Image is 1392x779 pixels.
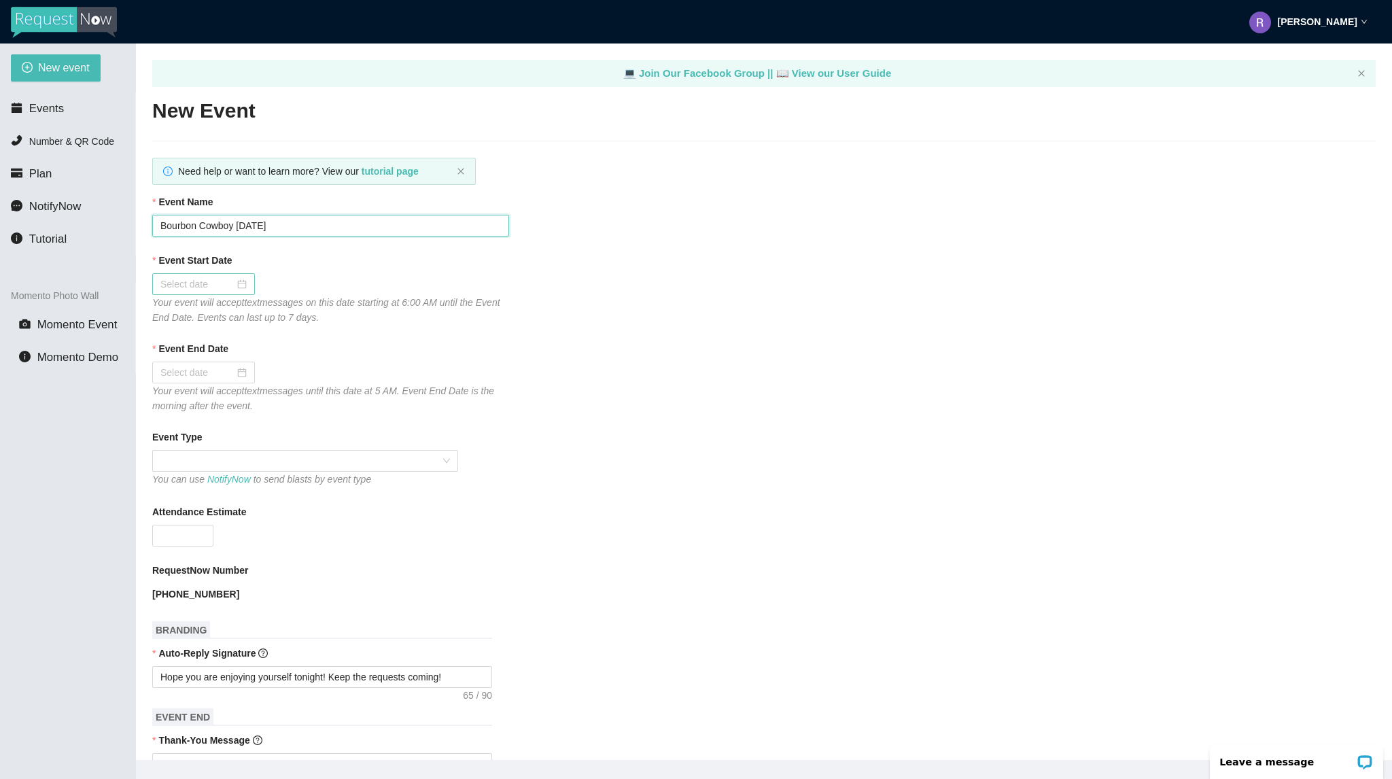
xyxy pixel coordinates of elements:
[19,351,31,362] span: info-circle
[623,67,636,79] span: laptop
[1249,12,1271,33] img: ACg8ocLhAggMDWVDA1eU7qfC_nloOBVBCGhvJMARlLUlK9ib3iztmA=s96-c
[11,232,22,244] span: info-circle
[152,97,1376,125] h2: New Event
[19,318,31,330] span: camera
[207,474,251,485] a: NotifyNow
[152,504,246,519] b: Attendance Estimate
[1361,18,1368,25] span: down
[776,67,789,79] span: laptop
[158,253,232,268] b: Event Start Date
[776,67,892,79] a: laptop View our User Guide
[1357,69,1365,77] span: close
[362,166,419,177] a: tutorial page
[152,430,203,445] b: Event Type
[11,102,22,114] span: calendar
[152,666,492,688] textarea: Hope you are enjoying yourself tonight! Keep the requests coming!
[152,621,210,639] span: BRANDING
[29,102,64,115] span: Events
[457,167,465,175] span: close
[160,277,234,292] input: Select date
[158,194,213,209] b: Event Name
[163,167,173,176] span: info-circle
[258,648,268,658] span: question-circle
[29,200,81,213] span: NotifyNow
[11,7,117,38] img: RequestNow
[623,67,776,79] a: laptop Join Our Facebook Group ||
[29,136,114,147] span: Number & QR Code
[11,135,22,146] span: phone
[152,297,500,323] i: Your event will accept text messages on this date starting at 6:00 AM until the Event End Date. E...
[457,167,465,176] button: close
[152,385,494,411] i: Your event will accept text messages until this date at 5 AM. Event End Date is the morning after...
[160,365,234,380] input: Select date
[152,563,249,578] b: RequestNow Number
[152,472,458,487] div: You can use to send blasts by event type
[37,351,118,364] span: Momento Demo
[158,341,228,356] b: Event End Date
[29,232,67,245] span: Tutorial
[152,215,509,237] input: Janet's and Mark's Wedding
[178,166,419,177] span: Need help or want to learn more? View our
[1278,16,1357,27] strong: [PERSON_NAME]
[1201,736,1392,779] iframe: LiveChat chat widget
[158,735,249,746] b: Thank-You Message
[152,708,213,726] span: EVENT END
[152,589,239,600] b: [PHONE_NUMBER]
[158,648,256,659] b: Auto-Reply Signature
[11,167,22,179] span: credit-card
[38,59,90,76] span: New event
[11,54,101,82] button: plus-circleNew event
[29,167,52,180] span: Plan
[22,62,33,75] span: plus-circle
[11,200,22,211] span: message
[1357,69,1365,78] button: close
[37,318,118,331] span: Momento Event
[253,735,262,745] span: question-circle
